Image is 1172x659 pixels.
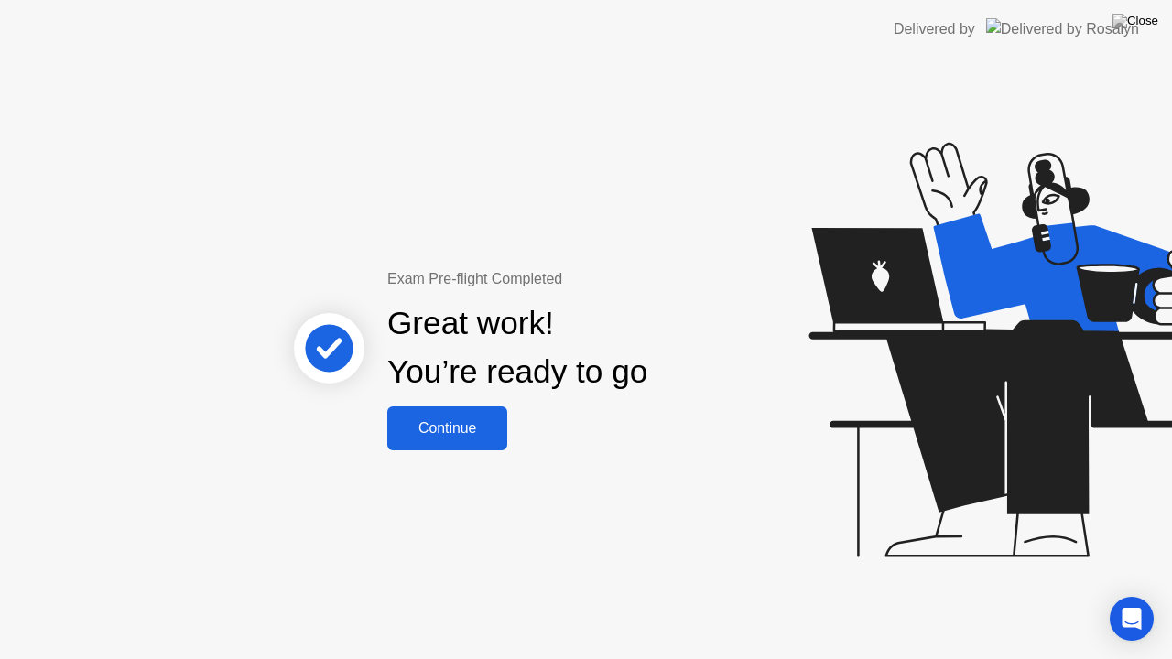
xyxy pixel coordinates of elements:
img: Close [1112,14,1158,28]
button: Continue [387,406,507,450]
div: Exam Pre-flight Completed [387,268,765,290]
div: Delivered by [894,18,975,40]
div: Great work! You’re ready to go [387,299,647,396]
div: Continue [393,420,502,437]
div: Open Intercom Messenger [1110,597,1154,641]
img: Delivered by Rosalyn [986,18,1139,39]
